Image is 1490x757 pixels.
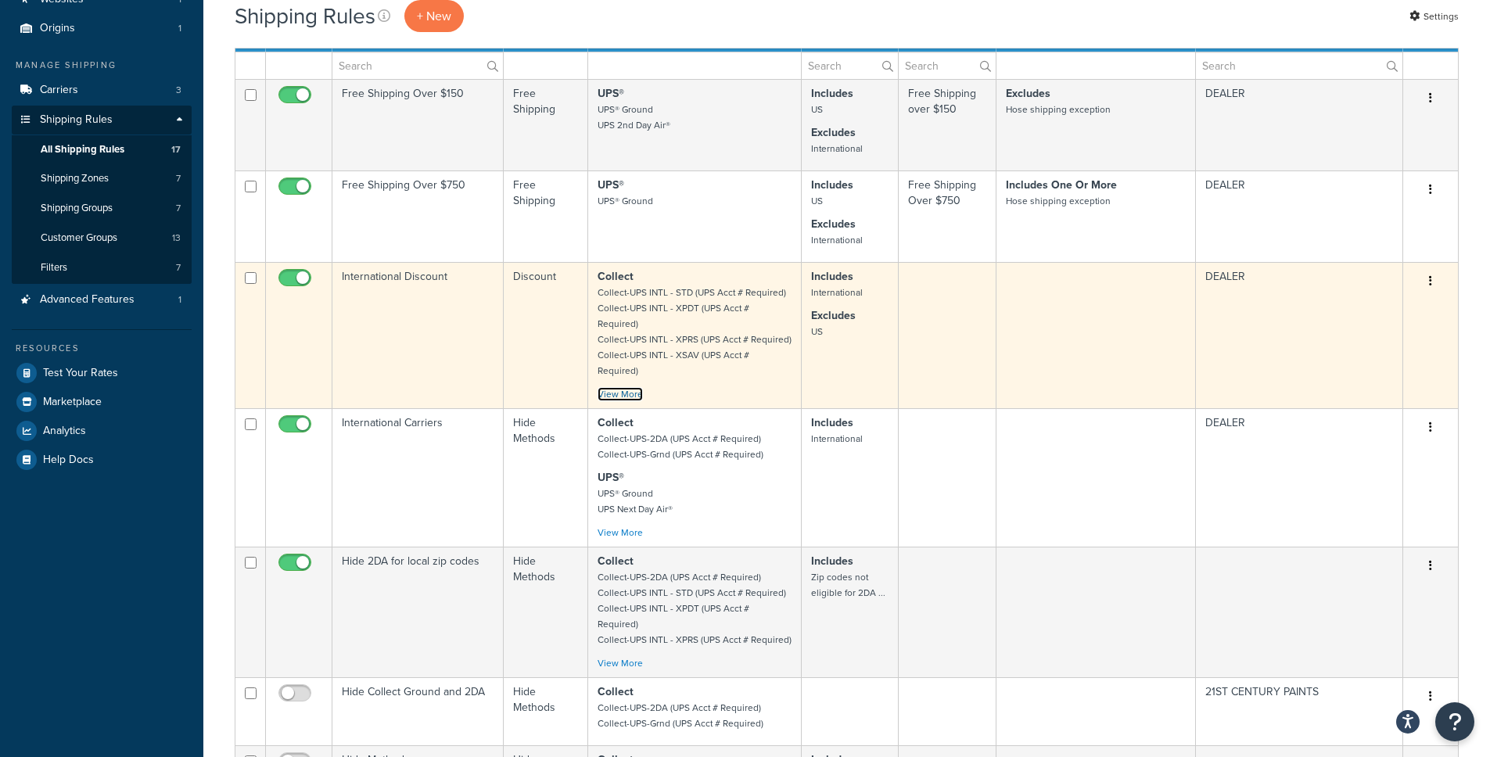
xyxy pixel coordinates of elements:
small: Hose shipping exception [1006,102,1111,117]
span: Customer Groups [41,231,117,245]
td: DEALER [1196,170,1403,262]
strong: Excludes [1006,85,1050,102]
span: 7 [176,261,181,274]
span: 3 [176,84,181,97]
small: International [811,285,863,300]
small: International [811,142,863,156]
strong: Includes [811,414,853,431]
strong: Includes [811,85,853,102]
td: Free Shipping Over $750 [899,170,996,262]
a: Test Your Rates [12,359,192,387]
div: Manage Shipping [12,59,192,72]
small: Hose shipping exception [1006,194,1111,208]
a: View More [598,656,643,670]
td: Hide 2DA for local zip codes [332,547,504,677]
a: Origins 1 [12,14,192,43]
td: Free Shipping Over $150 [332,79,504,170]
small: US [811,325,823,339]
strong: Includes One Or More [1006,177,1117,193]
strong: Collect [598,553,634,569]
small: UPS® Ground UPS Next Day Air® [598,486,673,516]
span: Carriers [40,84,78,97]
button: Open Resource Center [1435,702,1474,741]
small: US [811,102,823,117]
h1: Shipping Rules [235,1,375,31]
li: Help Docs [12,446,192,474]
span: 7 [176,172,181,185]
td: Free Shipping over $150 [899,79,996,170]
span: Shipping Zones [41,172,109,185]
span: Shipping Groups [41,202,113,215]
small: Collect-UPS-2DA (UPS Acct # Required) Collect-UPS-Grnd (UPS Acct # Required) [598,432,763,461]
a: View More [598,526,643,540]
span: Advanced Features [40,293,135,307]
li: All Shipping Rules [12,135,192,164]
td: 21ST CENTURY PAINTS [1196,677,1403,745]
small: Collect-UPS-2DA (UPS Acct # Required) Collect-UPS-Grnd (UPS Acct # Required) [598,701,763,730]
span: Shipping Rules [40,113,113,127]
td: Hide Methods [504,408,588,547]
td: International Carriers [332,408,504,547]
td: DEALER [1196,408,1403,547]
li: Customer Groups [12,224,192,253]
span: Analytics [43,425,86,438]
strong: UPS® [598,177,624,193]
input: Search [802,52,898,79]
a: Shipping Zones 7 [12,164,192,193]
small: Collect-UPS INTL - STD (UPS Acct # Required) Collect-UPS INTL - XPDT (UPS Acct # Required) Collec... [598,285,792,378]
td: DEALER [1196,79,1403,170]
strong: Collect [598,414,634,431]
td: Free Shipping [504,79,588,170]
a: Settings [1409,5,1459,27]
strong: UPS® [598,85,624,102]
a: Advanced Features 1 [12,285,192,314]
li: Shipping Rules [12,106,192,284]
strong: Includes [811,177,853,193]
td: Hide Methods [504,677,588,745]
li: Carriers [12,76,192,105]
input: Search [899,52,996,79]
small: Collect-UPS-2DA (UPS Acct # Required) Collect-UPS INTL - STD (UPS Acct # Required) Collect-UPS IN... [598,570,792,647]
span: Origins [40,22,75,35]
span: 17 [171,143,181,156]
span: Test Your Rates [43,367,118,380]
strong: Includes [811,268,853,285]
li: Advanced Features [12,285,192,314]
td: International Discount [332,262,504,408]
span: Filters [41,261,67,274]
a: Carriers 3 [12,76,192,105]
strong: UPS® [598,469,624,486]
td: Free Shipping Over $750 [332,170,504,262]
div: Resources [12,342,192,355]
td: Hide Collect Ground and 2DA [332,677,504,745]
td: Discount [504,262,588,408]
a: Customer Groups 13 [12,224,192,253]
span: 13 [172,231,181,245]
a: Marketplace [12,388,192,416]
a: All Shipping Rules 17 [12,135,192,164]
span: Help Docs [43,454,94,467]
span: Marketplace [43,396,102,409]
input: Search [1196,52,1402,79]
a: Analytics [12,417,192,445]
td: Hide Methods [504,547,588,677]
span: 1 [178,22,181,35]
a: Filters 7 [12,253,192,282]
small: US [811,194,823,208]
a: Shipping Groups 7 [12,194,192,223]
small: International [811,233,863,247]
li: Shipping Zones [12,164,192,193]
strong: Collect [598,268,634,285]
strong: Includes [811,553,853,569]
strong: Excludes [811,124,856,141]
small: Zip codes not eligible for 2DA ... [811,570,885,600]
strong: Excludes [811,216,856,232]
span: All Shipping Rules [41,143,124,156]
li: Origins [12,14,192,43]
small: UPS® Ground UPS 2nd Day Air® [598,102,670,132]
strong: Excludes [811,307,856,324]
td: DEALER [1196,262,1403,408]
